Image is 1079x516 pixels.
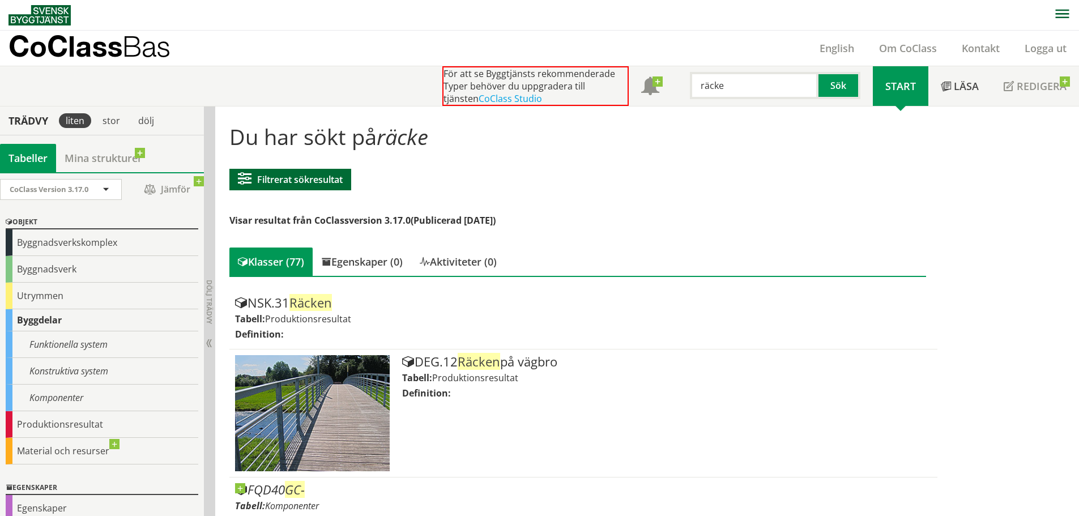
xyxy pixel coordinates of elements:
span: Start [885,79,916,93]
a: CoClassBas [8,31,195,66]
span: Läsa [954,79,979,93]
a: Mina strukturer [56,144,151,172]
div: Egenskaper (0) [313,248,411,276]
div: Byggdelar [6,309,198,331]
div: Byggnadsverk [6,256,198,283]
label: Definition: [402,387,451,399]
div: stor [96,113,127,128]
span: Komponenter [265,500,319,512]
label: Definition: [235,328,284,340]
span: Visar resultat från CoClassversion 3.17.0 [229,214,411,227]
span: Notifikationer [641,78,659,96]
div: Konstruktiva system [6,358,198,385]
div: Funktionella system [6,331,198,358]
a: CoClass Studio [479,92,542,105]
a: Om CoClass [867,41,949,55]
a: English [807,41,867,55]
div: För att se Byggtjänsts rekommenderade Typer behöver du uppgradera till tjänsten [442,66,629,106]
div: dölj [131,113,161,128]
img: Svensk Byggtjänst [8,5,71,25]
div: Egenskaper [6,481,198,495]
div: Material och resurser [6,438,198,464]
div: FQD40 [235,483,931,497]
div: Aktiviteter (0) [411,248,505,276]
span: Jämför [133,180,201,199]
p: CoClass [8,40,170,53]
a: Läsa [928,66,991,106]
button: Filtrerat sökresultat [229,169,351,190]
div: Komponenter [6,385,198,411]
a: Logga ut [1012,41,1079,55]
a: Redigera [991,66,1079,106]
div: Byggnadsverkskomplex [6,229,198,256]
button: Sök [818,72,860,99]
div: Produktionsresultat [6,411,198,438]
div: liten [59,113,91,128]
label: Tabell: [402,372,432,384]
span: Dölj trädvy [204,280,214,324]
span: GC- [285,481,305,498]
label: Tabell: [235,500,265,512]
span: Produktionsresultat [265,313,351,325]
a: Kontakt [949,41,1012,55]
h1: Du har sökt på [229,124,926,149]
img: Tabell [235,355,390,471]
span: Redigera [1017,79,1067,93]
span: Räcken [458,353,500,370]
span: Bas [122,29,170,63]
div: Klasser (77) [229,248,313,276]
div: NSK.31 [235,296,931,310]
div: Trädvy [2,114,54,127]
label: Tabell: [235,313,265,325]
input: Sök [690,72,818,99]
a: Start [873,66,928,106]
div: Objekt [6,216,198,229]
span: Produktionsresultat [432,372,518,384]
div: Utrymmen [6,283,198,309]
span: räcke [377,122,428,151]
span: (Publicerad [DATE]) [411,214,496,227]
span: CoClass Version 3.17.0 [10,184,88,194]
div: DEG.12 på vägbro [402,355,931,369]
span: Räcken [289,294,332,311]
